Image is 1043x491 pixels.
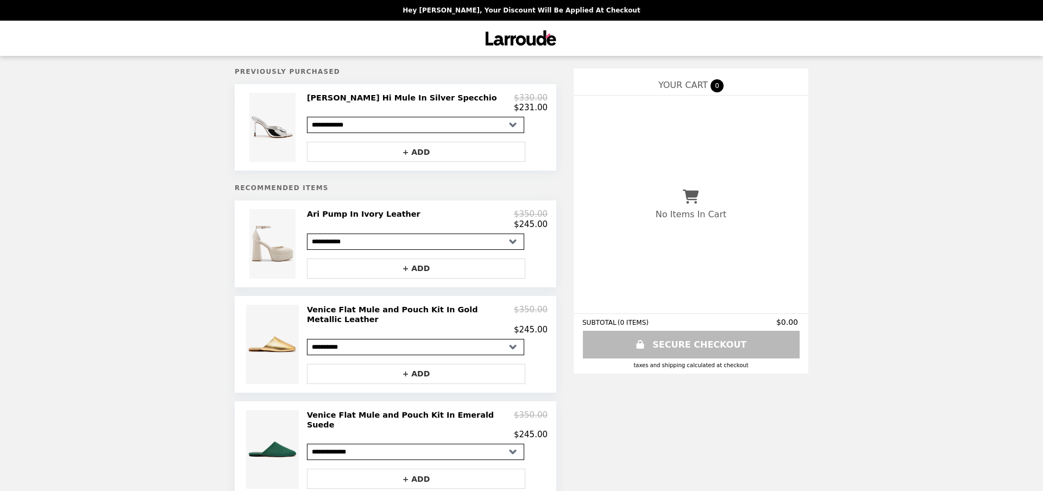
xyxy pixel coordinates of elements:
p: $330.00 [514,93,548,103]
div: Taxes and Shipping calculated at checkout [582,362,800,368]
span: YOUR CART [658,80,708,90]
p: $350.00 [514,305,548,325]
img: Ari Pump In Ivory Leather [249,209,298,278]
p: No Items In Cart [656,209,726,219]
h2: [PERSON_NAME] Hi Mule In Silver Specchio [307,93,501,103]
p: $245.00 [514,430,548,439]
select: Select a product variant [307,444,524,460]
h2: Venice Flat Mule and Pouch Kit In Gold Metallic Leather [307,305,514,325]
h5: Recommended Items [235,184,556,192]
p: $350.00 [514,410,548,430]
h2: Venice Flat Mule and Pouch Kit In Emerald Suede [307,410,514,430]
span: SUBTOTAL [582,319,618,326]
p: $231.00 [514,103,548,112]
img: Venice Flat Mule and Pouch Kit In Gold Metallic Leather [246,305,301,384]
select: Select a product variant [307,234,524,250]
select: Select a product variant [307,117,524,133]
p: $245.00 [514,325,548,335]
select: Select a product variant [307,339,524,355]
span: 0 [711,79,724,92]
h2: Ari Pump In Ivory Leather [307,209,425,219]
p: Hey [PERSON_NAME], your discount will be applied at checkout [403,7,640,14]
span: ( 0 ITEMS ) [618,319,649,326]
img: Brand Logo [482,27,561,49]
button: + ADD [307,469,525,489]
p: $245.00 [514,219,548,229]
img: Jasmine Hi Mule In Silver Specchio [249,93,298,162]
button: + ADD [307,259,525,279]
button: + ADD [307,142,525,162]
span: $0.00 [776,318,800,326]
img: Venice Flat Mule and Pouch Kit In Emerald Suede [246,410,301,489]
h5: Previously Purchased [235,68,556,75]
p: $350.00 [514,209,548,219]
button: + ADD [307,364,525,384]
